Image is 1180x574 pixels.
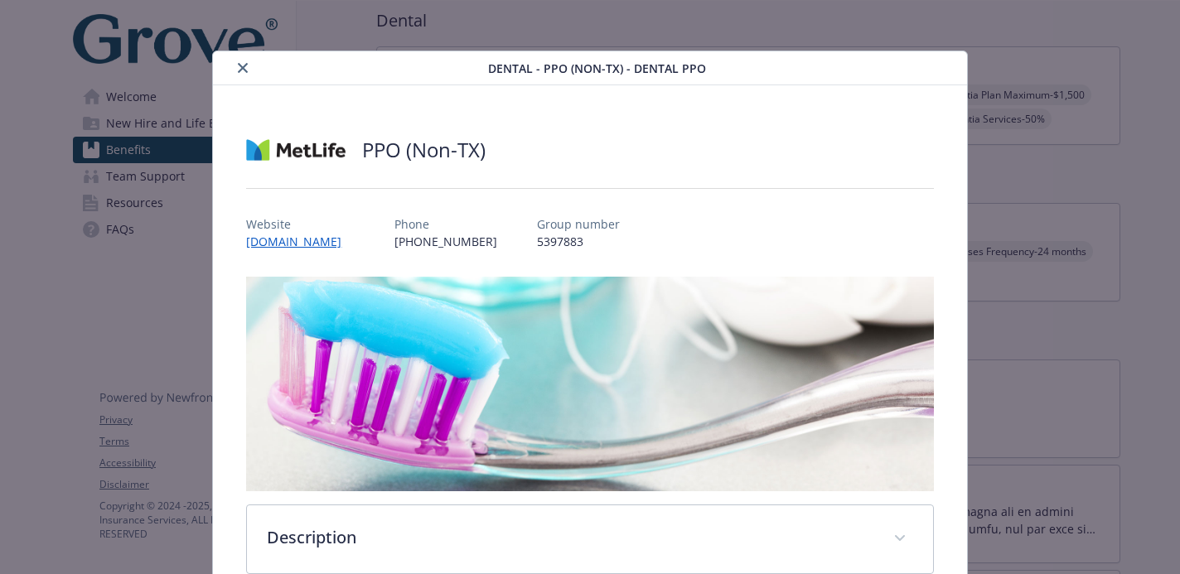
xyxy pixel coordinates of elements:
p: [PHONE_NUMBER] [394,233,497,250]
p: Website [246,215,355,233]
button: close [233,58,253,78]
p: Phone [394,215,497,233]
div: Description [247,505,932,573]
a: [DOMAIN_NAME] [246,234,355,249]
p: Group number [537,215,620,233]
h2: PPO (Non-TX) [362,136,486,164]
span: Dental - PPO (Non-TX) - Dental PPO [488,60,706,77]
img: banner [246,277,933,491]
img: Metlife Inc [246,125,346,175]
p: Description [267,525,873,550]
p: 5397883 [537,233,620,250]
